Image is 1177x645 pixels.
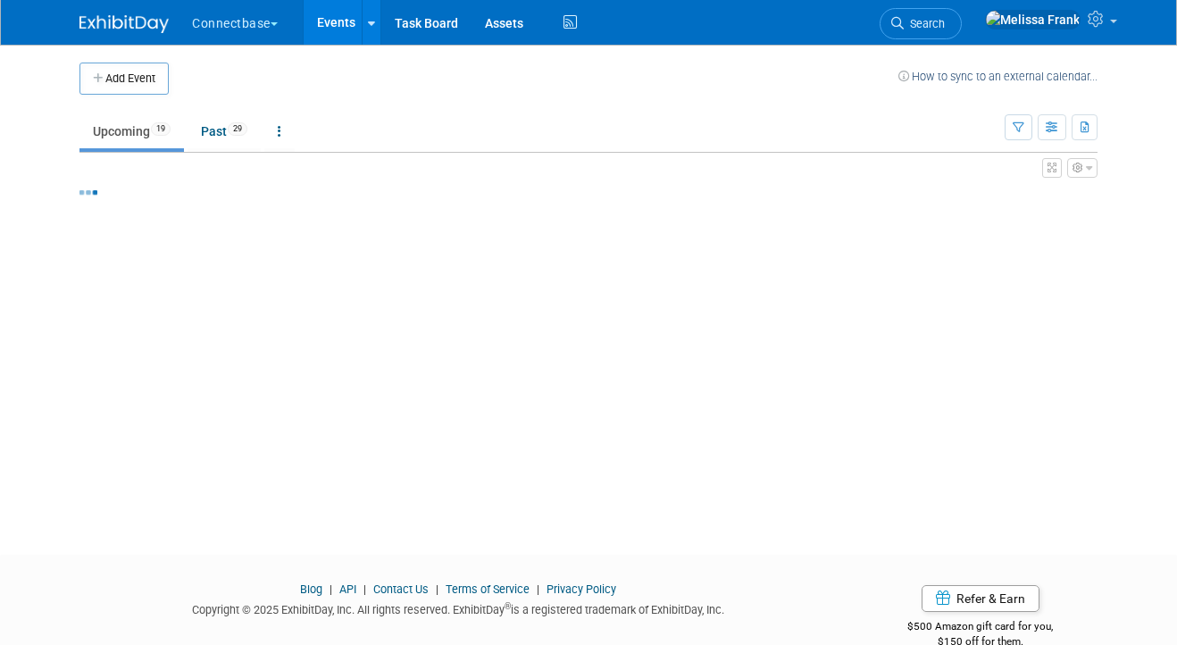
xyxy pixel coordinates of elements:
img: Melissa Frank [985,10,1081,29]
a: Contact Us [373,582,429,596]
span: | [431,582,443,596]
img: ExhibitDay [79,15,169,33]
a: Upcoming19 [79,114,184,148]
a: Terms of Service [446,582,530,596]
div: Copyright © 2025 ExhibitDay, Inc. All rights reserved. ExhibitDay is a registered trademark of Ex... [79,598,837,618]
sup: ® [505,601,511,611]
button: Add Event [79,63,169,95]
a: Refer & Earn [922,585,1039,612]
span: Search [904,17,945,30]
a: Past29 [188,114,261,148]
a: Search [880,8,962,39]
a: How to sync to an external calendar... [898,70,1098,83]
span: | [532,582,544,596]
img: loading... [79,190,97,195]
span: 19 [151,122,171,136]
span: | [325,582,337,596]
a: Blog [300,582,322,596]
a: Privacy Policy [547,582,616,596]
span: | [359,582,371,596]
span: 29 [228,122,247,136]
a: API [339,582,356,596]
